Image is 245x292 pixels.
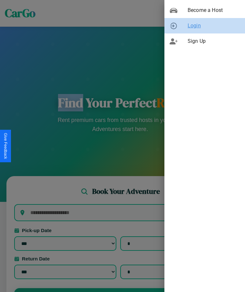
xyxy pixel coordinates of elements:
div: Become a Host [164,3,245,18]
span: Become a Host [188,6,240,14]
span: Sign Up [188,37,240,45]
span: Login [188,22,240,30]
div: Give Feedback [3,133,8,159]
div: Sign Up [164,33,245,49]
div: Login [164,18,245,33]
